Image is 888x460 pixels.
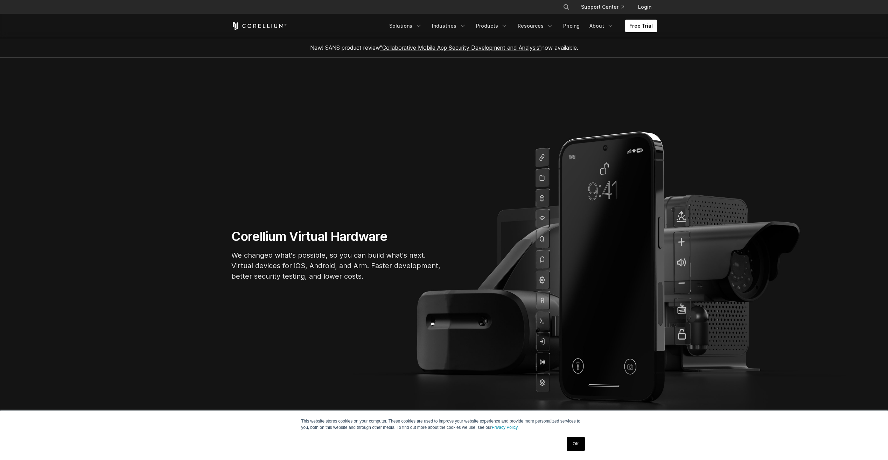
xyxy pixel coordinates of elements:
a: Free Trial [625,20,657,32]
a: Resources [513,20,558,32]
p: We changed what's possible, so you can build what's next. Virtual devices for iOS, Android, and A... [231,250,441,281]
button: Search [560,1,573,13]
a: OK [567,437,585,451]
a: About [585,20,618,32]
div: Navigation Menu [385,20,657,32]
a: Login [632,1,657,13]
a: Privacy Policy. [492,425,519,430]
h1: Corellium Virtual Hardware [231,229,441,244]
a: Corellium Home [231,22,287,30]
a: Pricing [559,20,584,32]
a: Products [472,20,512,32]
a: "Collaborative Mobile App Security Development and Analysis" [380,44,541,51]
a: Industries [428,20,470,32]
span: New! SANS product review now available. [310,44,578,51]
div: Navigation Menu [554,1,657,13]
p: This website stores cookies on your computer. These cookies are used to improve your website expe... [301,418,587,431]
a: Solutions [385,20,426,32]
a: Support Center [575,1,630,13]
